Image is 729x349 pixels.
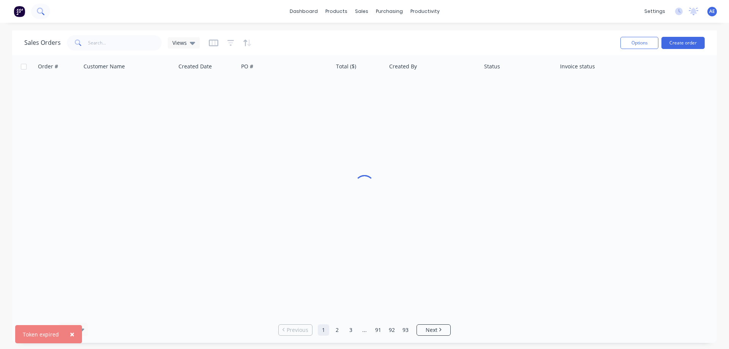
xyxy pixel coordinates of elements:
[318,324,329,336] a: Page 1 is your current page
[709,8,715,15] span: AE
[275,324,454,336] ul: Pagination
[287,326,308,334] span: Previous
[84,63,125,70] div: Customer Name
[484,63,500,70] div: Status
[38,63,58,70] div: Order #
[661,37,705,49] button: Create order
[426,326,437,334] span: Next
[386,324,398,336] a: Page 92
[407,6,443,17] div: productivity
[62,325,82,343] button: Close
[351,6,372,17] div: sales
[286,6,322,17] a: dashboard
[560,63,595,70] div: Invoice status
[241,63,253,70] div: PO #
[389,63,417,70] div: Created By
[70,329,74,340] span: ×
[417,326,450,334] a: Next page
[372,6,407,17] div: purchasing
[178,63,212,70] div: Created Date
[14,6,25,17] img: Factory
[359,324,370,336] a: Jump forward
[345,324,357,336] a: Page 3
[336,63,356,70] div: Total ($)
[620,37,658,49] button: Options
[279,326,312,334] a: Previous page
[24,39,61,46] h1: Sales Orders
[641,6,669,17] div: settings
[23,330,59,338] div: Token expired
[88,35,162,51] input: Search...
[331,324,343,336] a: Page 2
[372,324,384,336] a: Page 91
[172,39,187,47] span: Views
[322,6,351,17] div: products
[400,324,411,336] a: Page 93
